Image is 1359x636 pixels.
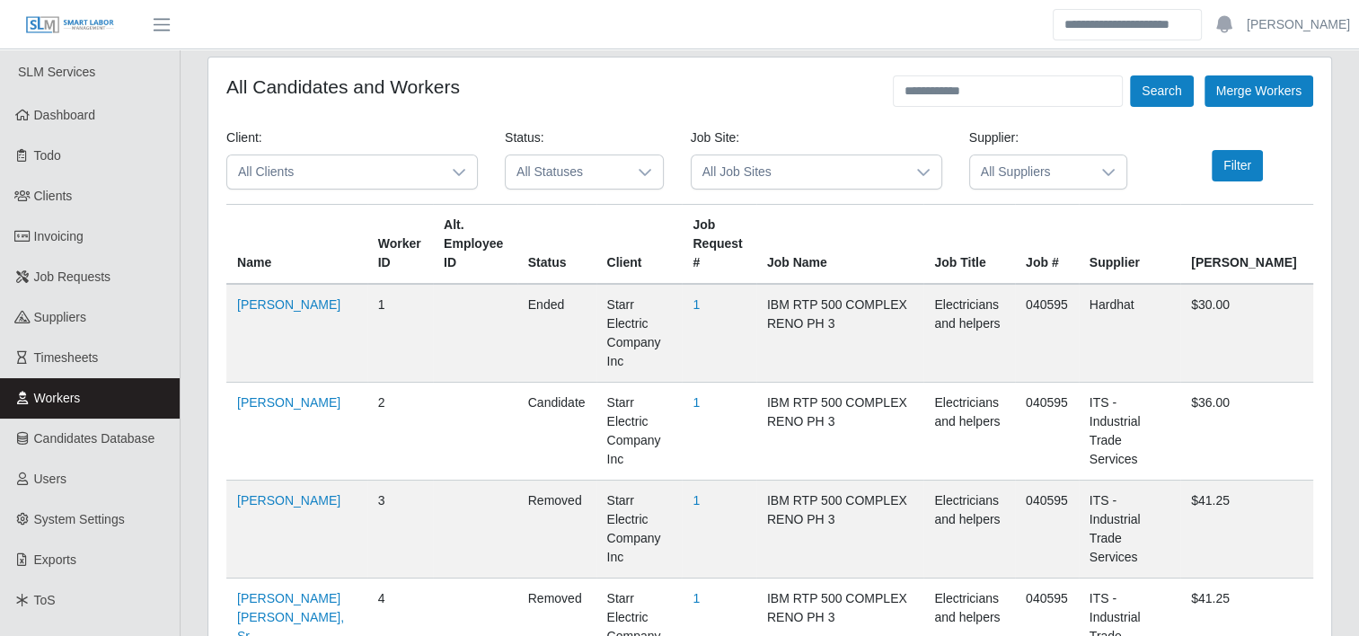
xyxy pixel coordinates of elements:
[367,481,433,579] td: 3
[506,155,627,189] span: All Statuses
[693,493,700,508] a: 1
[756,481,923,579] td: IBM RTP 500 COMPLEX RENO PH 3
[367,383,433,481] td: 2
[1015,383,1079,481] td: 040595
[34,229,84,243] span: Invoicing
[1079,205,1180,285] th: Supplier
[517,205,596,285] th: Status
[34,108,96,122] span: Dashboard
[1015,481,1079,579] td: 040595
[18,65,95,79] span: SLM Services
[367,284,433,383] td: 1
[923,284,1015,383] td: Electricians and helpers
[34,472,67,486] span: Users
[756,205,923,285] th: Job Name
[756,383,923,481] td: IBM RTP 500 COMPLEX RENO PH 3
[226,75,460,98] h4: All Candidates and Workers
[1212,150,1263,181] button: Filter
[505,128,544,147] label: Status:
[1180,284,1313,383] td: $30.00
[923,481,1015,579] td: Electricians and helpers
[1180,481,1313,579] td: $41.25
[596,284,683,383] td: Starr Electric Company Inc
[1015,205,1079,285] th: Job #
[1180,205,1313,285] th: [PERSON_NAME]
[227,155,441,189] span: All Clients
[34,512,125,526] span: System Settings
[34,189,73,203] span: Clients
[1079,383,1180,481] td: ITS - Industrial Trade Services
[517,383,596,481] td: candidate
[34,350,99,365] span: Timesheets
[1247,15,1350,34] a: [PERSON_NAME]
[34,593,56,607] span: ToS
[1079,284,1180,383] td: Hardhat
[226,205,367,285] th: Name
[596,481,683,579] td: Starr Electric Company Inc
[691,128,739,147] label: Job Site:
[34,552,76,567] span: Exports
[693,591,700,605] a: 1
[237,493,340,508] a: [PERSON_NAME]
[970,155,1091,189] span: All Suppliers
[1053,9,1202,40] input: Search
[237,297,340,312] a: [PERSON_NAME]
[367,205,433,285] th: Worker ID
[596,205,683,285] th: Client
[693,395,700,410] a: 1
[923,205,1015,285] th: Job Title
[34,148,61,163] span: Todo
[756,284,923,383] td: IBM RTP 500 COMPLEX RENO PH 3
[923,383,1015,481] td: Electricians and helpers
[969,128,1019,147] label: Supplier:
[34,310,86,324] span: Suppliers
[34,431,155,446] span: Candidates Database
[226,128,262,147] label: Client:
[34,269,111,284] span: Job Requests
[1130,75,1193,107] button: Search
[1205,75,1313,107] button: Merge Workers
[692,155,905,189] span: All Job Sites
[237,395,340,410] a: [PERSON_NAME]
[682,205,755,285] th: Job Request #
[517,481,596,579] td: removed
[596,383,683,481] td: Starr Electric Company Inc
[517,284,596,383] td: ended
[1180,383,1313,481] td: $36.00
[25,15,115,35] img: SLM Logo
[1079,481,1180,579] td: ITS - Industrial Trade Services
[1015,284,1079,383] td: 040595
[693,297,700,312] a: 1
[433,205,517,285] th: Alt. Employee ID
[34,391,81,405] span: Workers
